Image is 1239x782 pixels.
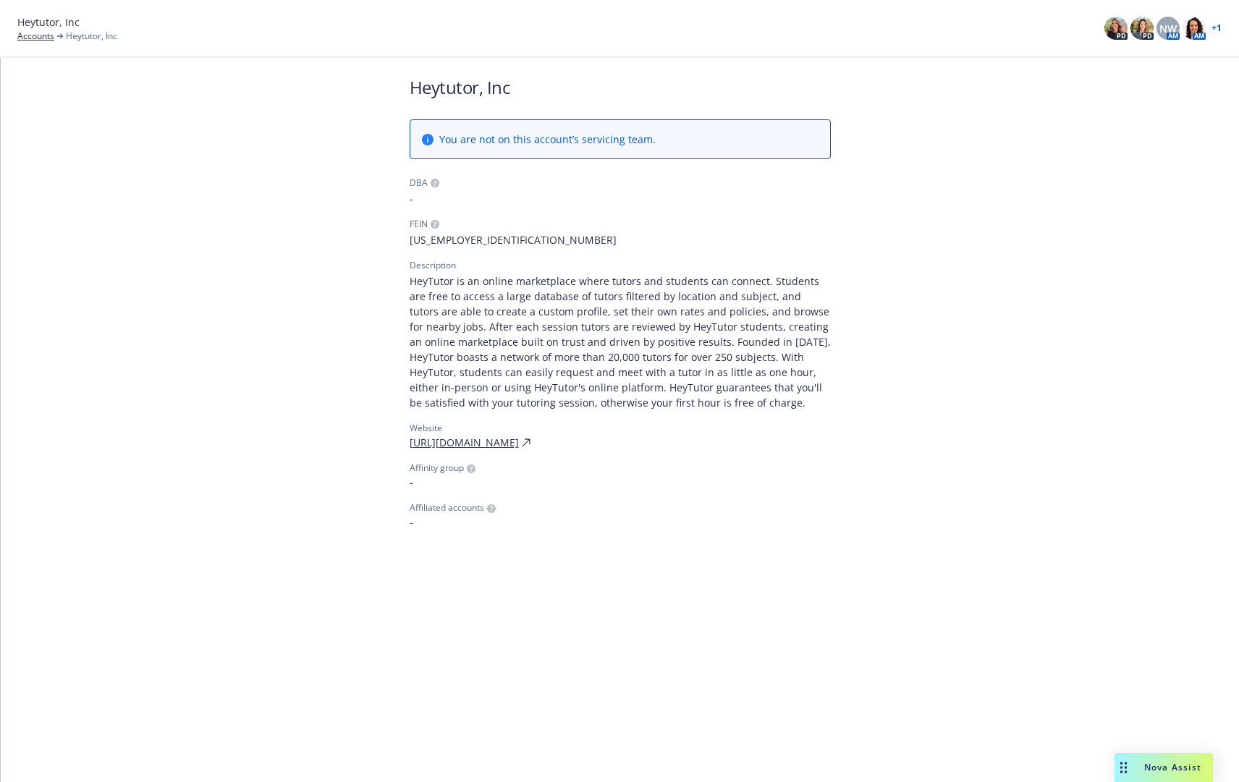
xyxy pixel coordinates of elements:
img: photo [1183,17,1206,40]
span: Affinity group [410,462,464,475]
span: - [410,514,831,530]
span: Affiliated accounts [410,501,484,514]
img: photo [1104,17,1128,40]
a: Accounts [17,30,54,43]
span: [US_EMPLOYER_IDENTIFICATION_NUMBER] [410,232,831,247]
span: Heytutor, Inc [17,14,80,30]
h1: Heytutor, Inc [410,75,831,99]
a: [URL][DOMAIN_NAME] [410,435,519,450]
a: + 1 [1211,24,1222,33]
div: FEIN [410,218,428,231]
div: Website [410,422,831,435]
span: HeyTutor is an online marketplace where tutors and students can connect. Students are free to acc... [410,273,831,410]
span: NW [1159,21,1177,36]
span: Heytutor, Inc [66,30,117,43]
div: DBA [410,177,428,190]
span: You are not on this account’s servicing team. [439,132,656,147]
button: Nova Assist [1115,753,1213,782]
div: Drag to move [1115,753,1133,782]
div: Description [410,259,456,272]
span: - [410,475,831,490]
span: - [410,191,831,206]
img: photo [1130,17,1154,40]
span: Nova Assist [1144,761,1201,773]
